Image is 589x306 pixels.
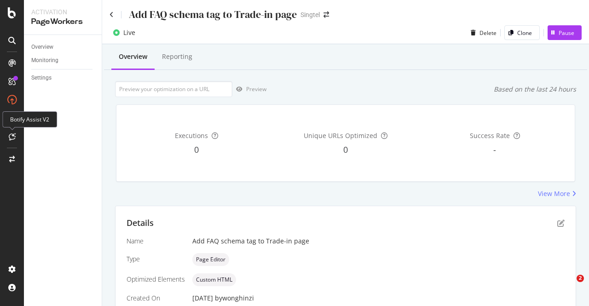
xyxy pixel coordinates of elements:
span: 2 [577,275,584,282]
button: Preview [232,82,266,97]
a: Settings [31,73,95,83]
iframe: Intercom live chat [558,275,580,297]
div: arrow-right-arrow-left [323,12,329,18]
button: Pause [548,25,582,40]
div: Reporting [162,52,192,61]
a: Monitoring [31,56,95,65]
div: neutral label [192,253,229,266]
div: Add FAQ schema tag to Trade-in page [129,7,297,22]
div: pen-to-square [557,219,565,227]
button: Clone [504,25,540,40]
span: Custom HTML [196,277,232,283]
div: Live [123,28,135,37]
div: Monitoring [31,56,58,65]
div: Botify Assist V2 [2,111,57,127]
a: Click to go back [110,12,114,18]
button: Delete [467,25,497,40]
a: Overview [31,42,95,52]
span: - [493,144,496,155]
div: by wonghinzi [215,294,254,303]
div: Created On [127,294,185,303]
div: Add FAQ schema tag to Trade-in page [192,237,565,246]
div: Activation [31,7,94,17]
div: neutral label [192,273,236,286]
span: 0 [194,144,199,155]
div: Settings [31,73,52,83]
div: Optimized Elements [127,275,185,284]
div: Name [127,237,185,246]
div: PageWorkers [31,17,94,27]
span: Success Rate [470,131,510,140]
div: Singtel [300,10,320,19]
a: View More [538,189,576,198]
span: Page Editor [196,257,225,262]
div: [DATE] [192,294,565,303]
span: Unique URLs Optimized [304,131,377,140]
div: Pause [559,29,574,37]
div: Type [127,254,185,264]
div: Clone [517,29,532,37]
div: Overview [31,42,53,52]
div: Preview [246,85,266,93]
div: Overview [119,52,147,61]
span: 0 [343,144,348,155]
div: Details [127,217,154,229]
div: View More [538,189,570,198]
span: Executions [175,131,208,140]
div: Delete [479,29,497,37]
input: Preview your optimization on a URL [115,81,232,97]
div: Based on the last 24 hours [494,85,576,94]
